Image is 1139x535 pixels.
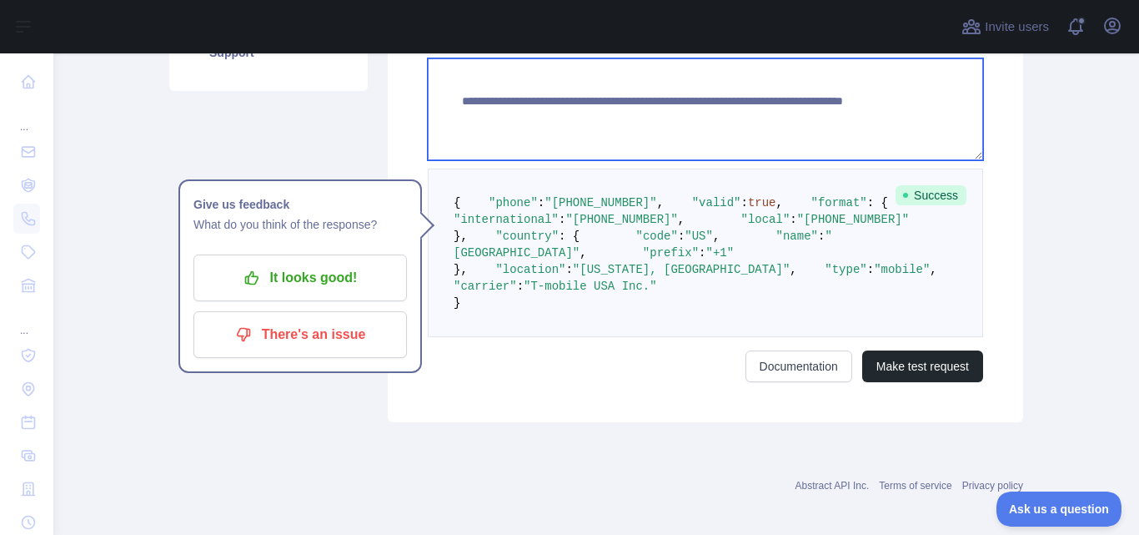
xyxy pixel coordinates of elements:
button: There's an issue [193,311,407,358]
span: : [678,230,685,243]
span: "[US_STATE], [GEOGRAPHIC_DATA]" [573,263,790,276]
span: "carrier" [454,280,517,293]
span: Success [896,185,966,205]
span: "country" [495,230,559,243]
span: Invite users [985,18,1049,37]
span: : [867,263,874,276]
iframe: Toggle Customer Support [996,492,1122,527]
button: Make test request [862,351,983,382]
span: "[PHONE_NUMBER]" [544,196,656,209]
button: Invite users [958,13,1052,40]
span: "T-mobile USA Inc." [524,280,657,293]
span: }, [454,263,468,276]
span: : [565,263,572,276]
span: : [740,196,747,209]
span: , [713,230,720,243]
span: "[PHONE_NUMBER]" [565,213,677,226]
span: "international" [454,213,559,226]
span: : [699,246,705,260]
a: Terms of service [879,480,951,492]
span: } [454,296,460,310]
span: , [930,263,936,276]
span: "phone" [489,196,538,209]
span: : { [867,196,888,209]
span: "format" [811,196,867,209]
span: "local" [740,213,790,226]
span: , [657,196,664,209]
span: "type" [825,263,866,276]
span: "name" [776,230,818,243]
span: , [790,263,796,276]
span: "US" [685,230,713,243]
p: What do you think of the response? [193,215,407,235]
span: : [559,213,565,226]
span: : { [559,230,580,243]
div: ... [13,100,40,134]
span: , [776,196,783,209]
span: "mobile" [874,263,930,276]
a: Documentation [745,351,852,382]
span: { [454,196,460,209]
h1: Give us feedback [193,194,407,215]
span: "+1" [705,246,734,260]
button: It looks good! [193,255,407,301]
div: ... [13,304,40,337]
p: There's an issue [206,320,394,349]
span: "valid" [692,196,741,209]
span: true [748,196,776,209]
span: }, [454,230,468,243]
span: , [580,246,586,260]
span: "code" [635,230,677,243]
span: "prefix" [643,246,699,260]
span: : [790,213,796,226]
span: "location" [495,263,565,276]
span: : [818,230,825,243]
a: Abstract API Inc. [795,480,870,492]
a: Privacy policy [962,480,1023,492]
p: It looks good! [206,264,394,292]
span: : [517,280,524,293]
span: "[PHONE_NUMBER]" [797,213,909,226]
span: , [678,213,685,226]
span: : [538,196,544,209]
